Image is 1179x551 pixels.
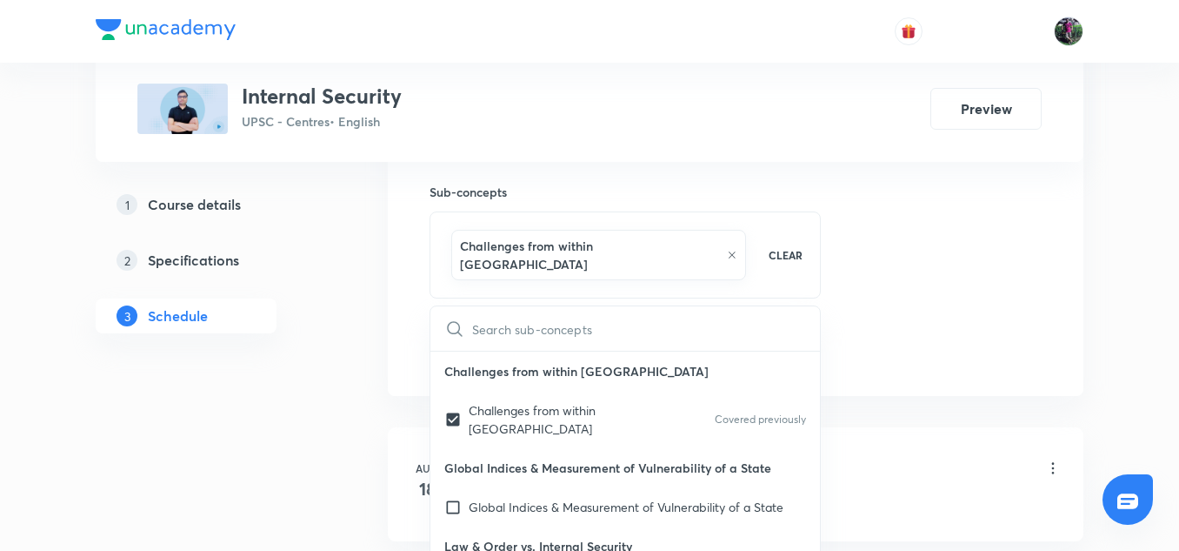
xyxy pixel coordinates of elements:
[460,237,718,273] h6: Challenges from within [GEOGRAPHIC_DATA]
[410,460,444,476] h6: Aug
[96,243,332,278] a: 2Specifications
[137,84,228,134] img: e42f1213414f475fa52d9e7749a2cdf9.jpg
[96,187,332,222] a: 1Course details
[96,19,236,44] a: Company Logo
[1054,17,1083,46] img: Ravishekhar Kumar
[715,412,806,427] p: Covered previously
[930,88,1042,130] button: Preview
[96,19,236,40] img: Company Logo
[117,306,137,326] p: 3
[430,448,820,487] p: Global Indices & Measurement of Vulnerability of a State
[117,250,137,271] p: 2
[242,84,402,109] h3: Internal Security
[148,194,241,215] h5: Course details
[901,24,916,39] img: avatar
[117,194,137,215] p: 1
[469,401,644,438] p: Challenges from within [GEOGRAPHIC_DATA]
[472,306,820,351] input: Search sub-concepts
[148,306,208,326] h5: Schedule
[895,17,923,45] button: avatar
[469,498,783,516] p: Global Indices & Measurement of Vulnerability of a State
[148,250,239,271] h5: Specifications
[410,476,444,502] h4: 18
[769,247,803,263] p: CLEAR
[242,112,402,131] p: UPSC - Centres • English
[430,352,820,391] p: Challenges from within [GEOGRAPHIC_DATA]
[430,183,821,201] h6: Sub-concepts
